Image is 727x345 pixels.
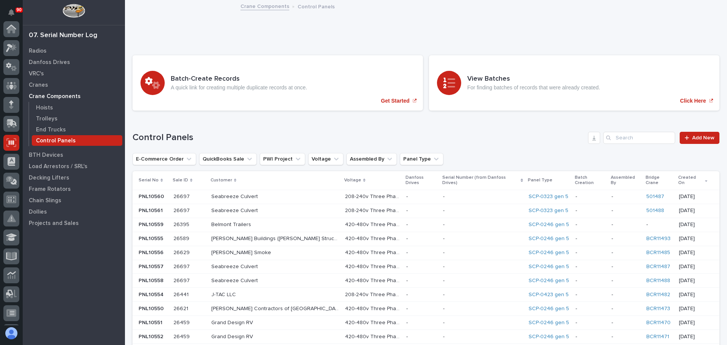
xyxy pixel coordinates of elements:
p: Chain Slings [29,197,61,204]
p: [DATE] [679,194,707,200]
a: BCR11482 [646,292,670,298]
p: [PERSON_NAME] Smoke [211,248,273,256]
p: [DATE] [679,250,707,256]
a: Crane Components [240,2,289,10]
p: Seabreeze Culvert [211,206,259,214]
p: - [576,320,606,326]
p: - [443,220,446,228]
p: PNL10552 [139,332,165,340]
tr: PNL10556PNL10556 2662926629 [PERSON_NAME] Smoke[PERSON_NAME] Smoke 420-480v Three Phase420-480v T... [133,246,719,260]
p: - [443,248,446,256]
p: - [443,290,446,298]
tr: PNL10550PNL10550 2662126621 [PERSON_NAME] Contractors of [GEOGRAPHIC_DATA][PERSON_NAME] Contracto... [133,302,719,316]
p: - [406,334,437,340]
p: 26697 [173,206,191,214]
p: Trolleys [36,116,58,122]
a: BCR11488 [646,278,670,284]
p: - [576,208,606,214]
p: 420-480v Three Phase [345,318,402,326]
p: PNL10551 [139,318,164,326]
p: - [406,278,437,284]
p: 208-240v Three Phase [345,206,402,214]
p: Seabreeze Culvert [211,276,259,284]
p: 26697 [173,192,191,200]
h3: View Batches [467,75,600,83]
div: Notifications90 [9,9,19,21]
p: 26459 [173,318,191,326]
p: - [443,276,446,284]
p: PNL10555 [139,234,165,242]
p: VRC's [29,70,44,77]
p: Serial No [139,176,159,184]
a: BCR11473 [646,306,670,312]
p: PNL10558 [139,276,165,284]
p: Click Here [680,98,706,104]
p: Panel Type [528,176,552,184]
a: Add New [680,132,719,144]
p: - [576,334,606,340]
p: - [406,250,437,256]
h3: Batch-Create Records [171,75,307,83]
p: PNL10560 [139,192,165,200]
p: [DATE] [679,334,707,340]
tr: PNL10555PNL10555 2658926589 [PERSON_NAME] Buildings ([PERSON_NAME] Structures)[PERSON_NAME] Build... [133,232,719,246]
p: - [443,262,446,270]
p: PNL10556 [139,248,165,256]
a: SCP-0246 gen 5 [529,236,569,242]
a: SCP-0246 gen 5 [529,264,569,270]
p: 26621 [173,304,190,312]
p: Grand Design RV [211,332,254,340]
p: - [576,194,606,200]
p: 420-480v Three Phase [345,262,402,270]
p: Sale ID [173,176,188,184]
p: - [612,292,640,298]
a: Hoists [29,102,125,113]
a: BCR11493 [646,236,671,242]
p: Customer [211,176,232,184]
p: - [443,304,446,312]
p: Cranes [29,82,48,89]
a: SCP-0323 gen 5 [529,194,568,200]
p: A quick link for creating multiple duplicate records at once. [171,84,307,91]
p: - [612,250,640,256]
a: SCP-0323 gen 5 [529,208,568,214]
p: - [443,332,446,340]
p: 26459 [173,332,191,340]
a: BCR11471 [646,334,669,340]
a: Chain Slings [23,195,125,206]
a: Get Started [133,55,423,111]
p: - [406,222,437,228]
p: Frame Rotators [29,186,71,193]
p: - [612,306,640,312]
p: 420-480v Three Phase [345,248,402,256]
p: - [612,320,640,326]
button: Notifications [3,5,19,20]
a: 501487 [646,194,664,200]
p: Danfoss Drives [406,173,438,187]
p: - [646,222,673,228]
a: VRC's [23,68,125,79]
a: 501488 [646,208,664,214]
div: 07. Serial Number Log [29,31,97,40]
p: Batch Creation [575,173,607,187]
h1: Control Panels [133,132,585,143]
a: Radios [23,45,125,56]
p: 420-480v Three Phase [345,234,402,242]
tr: PNL10551PNL10551 2645926459 Grand Design RVGrand Design RV 420-480v Three Phase420-480v Three Pha... [133,316,719,330]
a: Crane Components [23,91,125,102]
p: - [406,320,437,326]
p: 420-480v Three Phase [345,276,402,284]
p: Control Panels [36,137,76,144]
tr: PNL10552PNL10552 2645926459 Grand Design RVGrand Design RV 420-480v Three Phase420-480v Three Pha... [133,330,719,344]
p: Belmont Trailers [211,220,253,228]
p: - [612,264,640,270]
p: Danfoss Drives [29,59,70,66]
p: BTH Devices [29,152,63,159]
button: E-Commerce Order [133,153,196,165]
p: Get Started [381,98,409,104]
p: Crane Components [29,93,81,100]
a: Decking Lifters [23,172,125,183]
p: End Trucks [36,126,66,133]
button: Panel Type [400,153,443,165]
a: Control Panels [29,135,125,146]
